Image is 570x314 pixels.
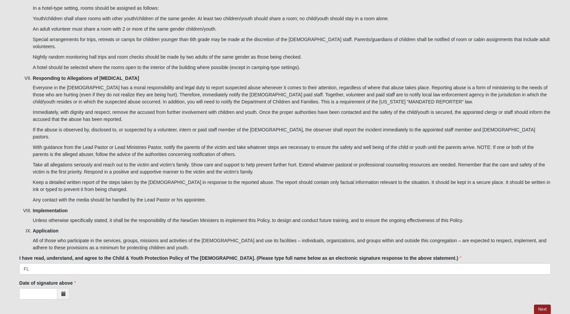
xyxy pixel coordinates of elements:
label: Date of signature above [19,280,76,286]
p: Everyone in the [DEMOGRAPHIC_DATA] has a moral responsibility and legal duty to report suspected ... [33,84,550,105]
p: Keep a detailed written report of the steps taken by the [DEMOGRAPHIC_DATA] in response to the re... [33,179,550,193]
h5: Application [33,228,550,234]
h5: Responding to Allegations of [MEDICAL_DATA] [33,75,550,81]
p: An adult volunteer must share a room with 2 or more of the same gender children/youth. [33,26,550,33]
p: Youth/children shall share rooms with other youth/children of the same gender. At least two child... [33,15,550,22]
p: Special arrangements for trips, retreats or camps for children younger than 6th grade may be made... [33,36,550,50]
p: Unless otherwise specifically stated, it shall be the responsibility of the NewGen Ministers to i... [33,217,550,224]
label: I have read, understand, and agree to the Child & Youth Protection Policy of The [DEMOGRAPHIC_DAT... [19,255,462,261]
p: Immediately, with dignity and respect, remove the accused from further involvement with children ... [33,109,550,123]
p: If the abuse is observed by, disclosed to, or suspected by a volunteer, intern or paid staff memb... [33,126,550,140]
p: With guidance from the Lead Pastor or Lead Ministries Pastor, notify the parents of the victim an... [33,144,550,158]
p: All of those who participate in the services, groups, missions and activities of the [DEMOGRAPHIC... [33,237,550,251]
p: A hotel should be selected where the rooms open to the interior of the building where possible (e... [33,64,550,71]
p: In a hotel-type setting, rooms should be assigned as follows: [33,5,550,12]
p: Take all allegations seriously and reach out to the victim and victim’s family. Show care and sup... [33,161,550,176]
p: Nightly random monitoring hall trips and room checks should be made by two adults of the same gen... [33,54,550,61]
p: Any contact with the media should be handled by the Lead Pastor or his appointee. [33,196,550,203]
h5: Implementation [33,208,550,214]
